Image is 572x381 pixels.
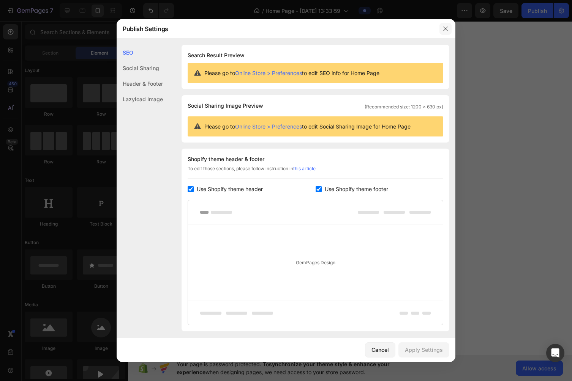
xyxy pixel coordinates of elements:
button: Carousel Next Arrow [133,18,145,30]
span: natural chews [6,192,55,201]
div: GemPages Design [188,224,443,301]
a: Online Store > Preferences [235,70,302,76]
button: Apply Settings [398,342,449,357]
button: Cancel [365,342,395,357]
div: To edit those sections, please follow instruction in [188,165,443,179]
span: Use Shopify theme header [197,185,263,194]
p: the natural toothbrush pets love [7,99,150,108]
div: SEO [117,45,163,60]
a: this article [293,166,316,171]
div: Publish Settings [117,19,436,39]
pre: 25% off [9,241,34,251]
p: ⁠⁠⁠⁠⁠⁠⁠ [6,191,151,214]
span: single ingredient [6,205,53,212]
div: Social Sharing [117,60,163,76]
span: Please go to to edit Social Sharing Image for Home Page [204,122,411,130]
span: (Recommended size: 1200 x 630 px) [365,103,443,110]
div: Open Intercom Messenger [546,344,564,362]
pre: 25% off [86,241,112,251]
p: FREE Shipping On All U.S. Orders Over $150 [6,21,151,28]
span: Use Shopify theme footer [325,185,388,194]
span: iPhone 11 Pro Max ( 414 px) [45,4,105,11]
button: Carousel Back Arrow [12,18,24,30]
div: Header & Footer [117,76,163,91]
span: Please go to to edit SEO info for Home Page [204,69,379,77]
div: Cancel [371,346,389,354]
div: Shopify theme header & footer [188,155,443,164]
span: Social Sharing Image Preview [188,101,263,110]
h2: FRESHER BREATH NATURALLY [6,86,151,99]
a: Online Store > Preferences [235,123,302,130]
div: Drop element here [63,117,103,123]
div: Drop element here [63,318,103,324]
h1: Search Result Preview [188,51,443,60]
div: Apply Settings [405,346,443,354]
div: Lazyload Image [117,91,163,107]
